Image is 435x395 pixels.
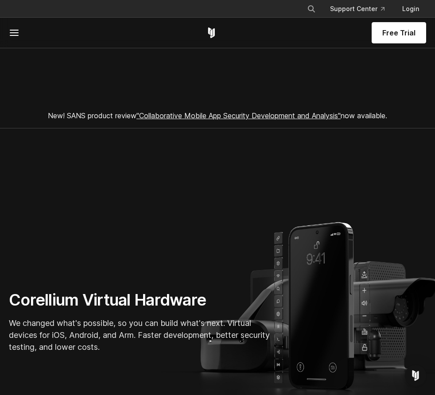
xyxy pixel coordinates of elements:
div: Navigation Menu [300,1,426,17]
div: Open Intercom Messenger [405,365,426,386]
button: Search [303,1,319,17]
a: Free Trial [372,22,426,43]
a: Corellium Home [206,27,217,38]
a: Login [395,1,426,17]
a: Support Center [323,1,392,17]
span: Free Trial [382,27,416,38]
a: "Collaborative Mobile App Security Development and Analysis" [136,111,341,120]
span: New! SANS product review now available. [48,111,387,120]
p: We changed what's possible, so you can build what's next. Virtual devices for iOS, Android, and A... [9,317,275,353]
h1: Corellium Virtual Hardware [9,290,275,310]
